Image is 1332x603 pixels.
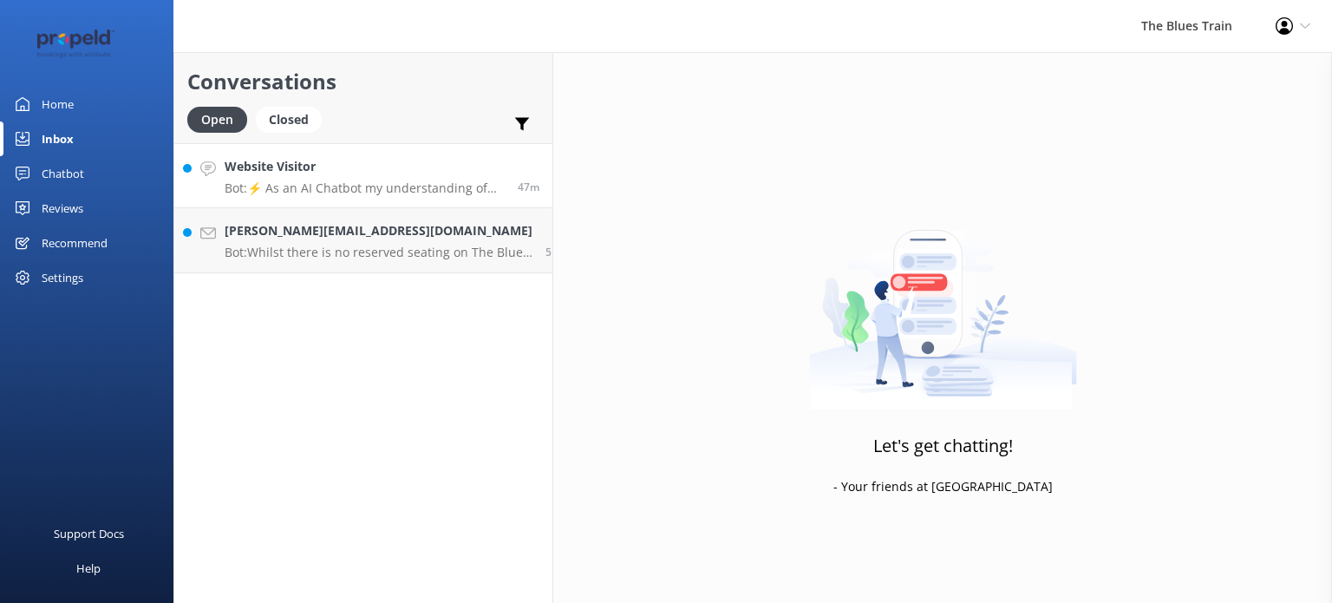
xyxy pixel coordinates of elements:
[225,245,532,260] p: Bot: Whilst there is no reserved seating on The Blues Train, each carriage has seats for every pa...
[42,156,84,191] div: Chatbot
[42,226,108,260] div: Recommend
[187,109,256,128] a: Open
[256,107,322,133] div: Closed
[873,432,1013,460] h3: Let's get chatting!
[42,191,83,226] div: Reviews
[174,143,552,208] a: Website VisitorBot:⚡ As an AI Chatbot my understanding of some questions is limited. Please rephr...
[42,260,83,295] div: Settings
[545,245,567,259] span: Oct 12 2025 05:35pm (UTC +11:00) Australia/Sydney
[187,65,539,98] h2: Conversations
[42,87,74,121] div: Home
[54,516,124,551] div: Support Docs
[76,551,101,586] div: Help
[518,180,539,194] span: Oct 12 2025 05:39pm (UTC +11:00) Australia/Sydney
[256,109,330,128] a: Closed
[187,107,247,133] div: Open
[42,121,74,156] div: Inbox
[225,180,505,196] p: Bot: ⚡ As an AI Chatbot my understanding of some questions is limited. Please rephrase your quest...
[833,477,1053,496] p: - Your friends at [GEOGRAPHIC_DATA]
[26,29,126,58] img: 12-1677471078.png
[174,208,552,273] a: [PERSON_NAME][EMAIL_ADDRESS][DOMAIN_NAME]Bot:Whilst there is no reserved seating on The Blues Tra...
[809,193,1077,410] img: artwork of a man stealing a conversation from at giant smartphone
[225,221,532,240] h4: [PERSON_NAME][EMAIL_ADDRESS][DOMAIN_NAME]
[225,157,505,176] h4: Website Visitor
